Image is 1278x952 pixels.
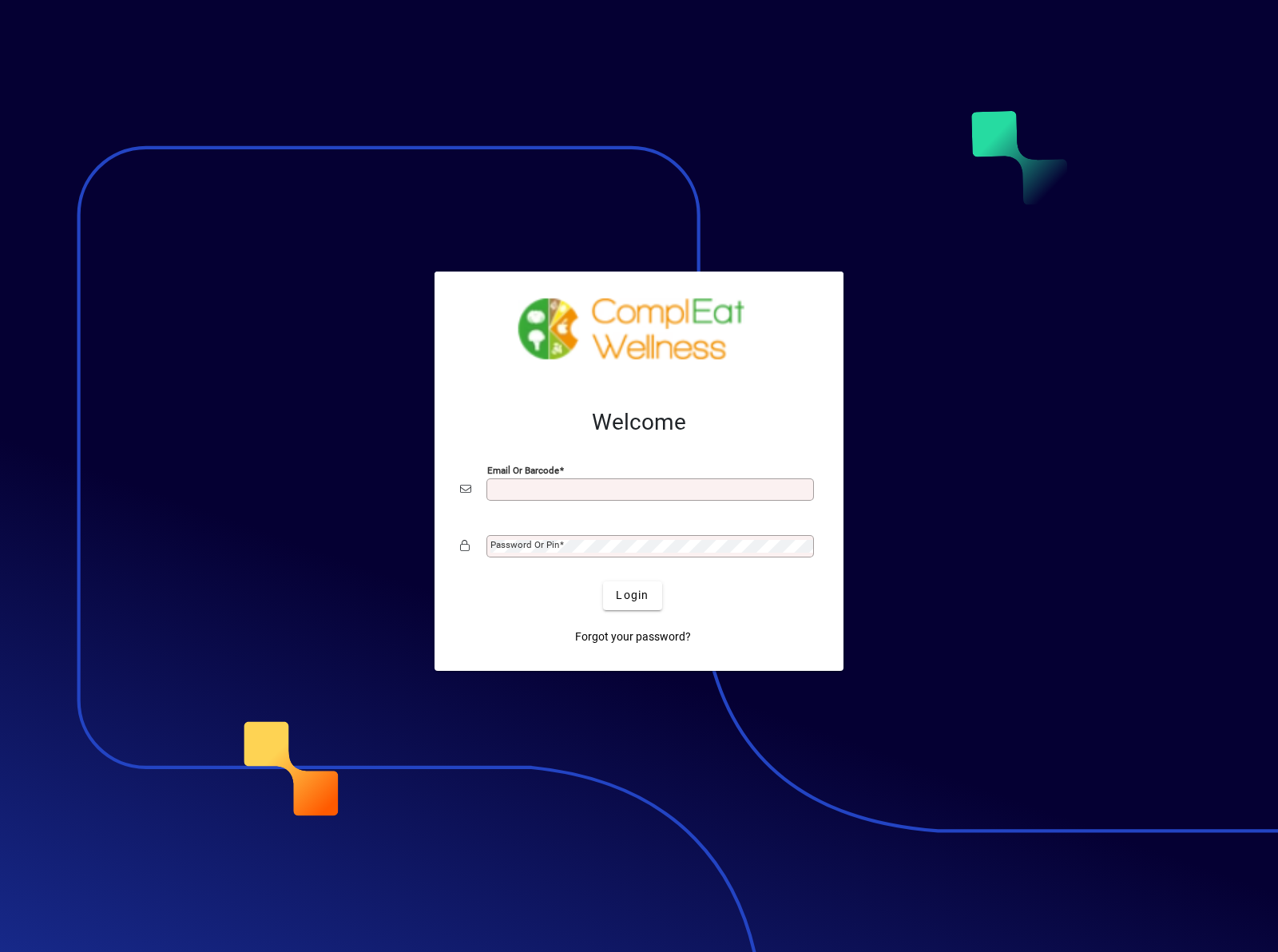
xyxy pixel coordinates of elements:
[460,409,818,436] h2: Welcome
[487,464,559,475] mat-label: Email or Barcode
[603,581,661,610] button: Login
[490,539,559,550] mat-label: Password or Pin
[569,623,697,652] a: Forgot your password?
[575,629,691,645] span: Forgot your password?
[616,587,649,604] span: Login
